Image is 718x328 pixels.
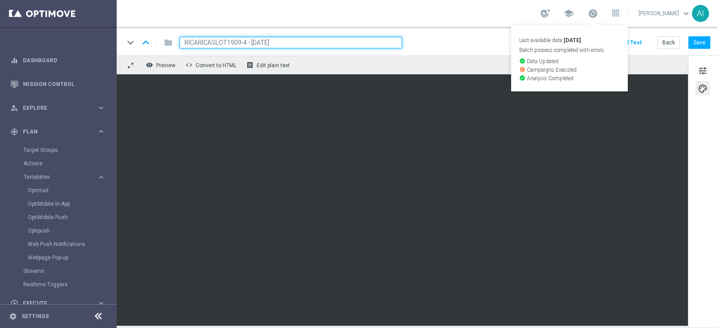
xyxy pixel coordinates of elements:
[657,36,680,49] button: Back
[10,104,106,112] button: person_search Explore keyboard_arrow_right
[587,7,599,21] a: Last available data:[DATE] Batch process completed with errors check_circle Data Updated error Ca...
[28,237,116,251] div: Web Push Notifications
[10,128,18,136] i: gps_fixed
[23,264,116,278] div: Streams
[519,66,620,73] p: Campaigns Executed
[144,59,179,71] button: remove_red_eye Preview
[519,75,525,81] i: check_circle
[519,58,620,64] p: Data Updated
[10,57,106,64] button: equalizer Dashboard
[246,61,254,69] i: receipt
[23,268,93,275] a: Streams
[28,254,93,261] a: Webpage Pop-up
[10,72,105,96] div: Mission Control
[10,299,97,307] div: Execute
[23,281,93,288] a: Realtime Triggers
[24,174,97,180] div: Templates
[23,157,116,170] div: Actions
[10,128,106,135] button: gps_fixed Plan keyboard_arrow_right
[10,128,97,136] div: Plan
[10,104,18,112] i: person_search
[519,47,620,53] p: Batch process completed with errors
[28,184,116,197] div: Optimail
[519,75,620,81] p: Analysis Completed
[23,72,105,96] a: Mission Control
[179,37,402,48] input: Enter a unique template name
[10,300,106,307] button: play_circle_outline Execute keyboard_arrow_right
[698,83,708,95] span: palette
[23,301,97,306] span: Execute
[23,48,105,72] a: Dashboard
[519,66,525,73] i: error
[28,197,116,211] div: OptiMobile In-App
[681,9,691,18] span: keyboard_arrow_down
[146,61,153,69] i: remove_red_eye
[10,104,97,112] div: Explore
[10,56,18,65] i: equalizer
[698,65,708,77] span: tune
[9,312,17,320] i: settings
[28,187,93,194] a: Optimail
[23,160,93,167] a: Actions
[185,61,193,69] span: code
[614,37,643,49] button: Send Test
[23,129,97,134] span: Plan
[564,9,574,18] span: school
[257,62,290,69] span: Edit plain text
[696,63,710,78] button: tune
[23,105,97,111] span: Explore
[183,59,241,71] button: code Convert to HTML
[139,36,153,49] i: keyboard_arrow_up
[519,38,620,43] p: Last available data:
[23,147,93,154] a: Target Groups
[97,127,105,136] i: keyboard_arrow_right
[23,278,116,291] div: Realtime Triggers
[196,62,236,69] span: Convert to HTML
[696,81,710,95] button: palette
[23,173,106,181] button: Templates keyboard_arrow_right
[22,314,49,319] a: Settings
[10,81,106,88] button: Mission Control
[564,37,581,43] strong: [DATE]
[692,5,709,22] div: AI
[28,227,93,234] a: Optipush
[10,299,18,307] i: play_circle_outline
[638,7,692,20] a: [PERSON_NAME]keyboard_arrow_down
[28,241,93,248] a: Web Push Notifications
[97,173,105,181] i: keyboard_arrow_right
[97,104,105,112] i: keyboard_arrow_right
[519,58,525,64] i: check_circle
[28,224,116,237] div: Optipush
[244,59,294,71] button: receipt Edit plain text
[10,48,105,72] div: Dashboard
[24,174,88,180] span: Templates
[28,200,93,207] a: OptiMobile In-App
[28,251,116,264] div: Webpage Pop-up
[688,36,710,49] button: Save
[23,143,116,157] div: Target Groups
[156,62,175,69] span: Preview
[28,214,93,221] a: OptiMobile Push
[23,170,116,264] div: Templates
[97,299,105,307] i: keyboard_arrow_right
[28,211,116,224] div: OptiMobile Push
